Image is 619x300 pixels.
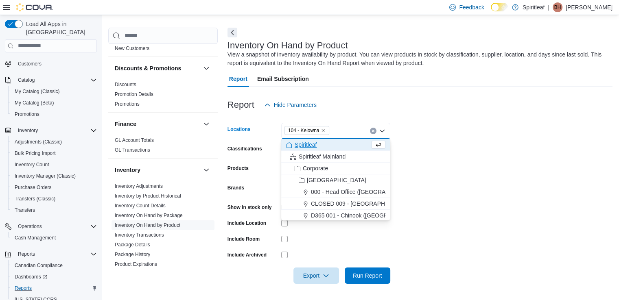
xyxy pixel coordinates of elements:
[8,86,100,97] button: My Catalog (Classic)
[115,166,200,174] button: Inventory
[15,126,41,135] button: Inventory
[8,159,100,170] button: Inventory Count
[15,274,47,280] span: Dashboards
[11,160,52,170] a: Inventory Count
[115,101,140,107] a: Promotions
[115,91,153,97] a: Promotion Details
[8,148,100,159] button: Bulk Pricing Import
[299,152,346,161] span: Spiritleaf Mainland
[227,100,254,110] h3: Report
[227,126,251,133] label: Locations
[15,207,35,213] span: Transfers
[379,128,385,134] button: Close list of options
[115,232,164,238] span: Inventory Transactions
[115,261,157,267] a: Product Expirations
[15,59,45,69] a: Customers
[281,198,390,210] button: CLOSED 009 - [GEOGRAPHIC_DATA].
[11,87,63,96] a: My Catalog (Classic)
[115,137,154,143] span: GL Account Totals
[11,160,97,170] span: Inventory Count
[11,194,97,204] span: Transfers (Classic)
[11,183,55,192] a: Purchase Orders
[201,165,211,175] button: Inventory
[115,120,136,128] h3: Finance
[8,193,100,204] button: Transfers (Classic)
[15,184,52,191] span: Purchase Orders
[115,183,163,189] span: Inventory Adjustments
[108,80,218,112] div: Discounts & Promotions
[11,261,97,270] span: Canadian Compliance
[8,170,100,182] button: Inventory Manager (Classic)
[566,2,612,12] p: [PERSON_NAME]
[15,161,49,168] span: Inventory Count
[227,28,237,37] button: Next
[115,222,180,228] a: Inventory On Hand by Product
[11,171,97,181] span: Inventory Manager (Classic)
[115,45,149,52] span: New Customers
[229,71,247,87] span: Report
[11,283,35,293] a: Reports
[491,3,508,11] input: Dark Mode
[227,220,266,226] label: Include Location
[257,71,309,87] span: Email Subscription
[115,137,154,143] a: GL Account Totals
[18,251,35,257] span: Reports
[108,135,218,158] div: Finance
[303,164,328,172] span: Corporate
[11,148,59,158] a: Bulk Pricing Import
[15,59,97,69] span: Customers
[115,213,183,218] a: Inventory On Hand by Package
[15,173,76,179] span: Inventory Manager (Classic)
[18,61,42,67] span: Customers
[11,98,97,108] span: My Catalog (Beta)
[227,146,262,152] label: Classifications
[115,222,180,228] span: Inventory On Hand by Product
[15,150,56,157] span: Bulk Pricing Import
[115,166,140,174] h3: Inventory
[8,204,100,216] button: Transfers
[370,128,376,134] button: Clear input
[115,91,153,98] span: Promotion Details
[15,249,97,259] span: Reports
[115,193,181,199] a: Inventory by Product Historical
[11,137,65,147] a: Adjustments (Classic)
[288,126,319,135] span: 104 - Kelowna
[281,186,390,198] button: 000 - Head Office ([GEOGRAPHIC_DATA])
[311,188,420,196] span: 000 - Head Office ([GEOGRAPHIC_DATA])
[11,98,57,108] a: My Catalog (Beta)
[15,75,38,85] button: Catalog
[15,126,97,135] span: Inventory
[11,194,59,204] a: Transfers (Classic)
[15,285,32,291] span: Reports
[15,222,97,231] span: Operations
[281,210,390,222] button: D365 001 - Chinook ([GEOGRAPHIC_DATA])
[15,235,56,241] span: Cash Management
[11,183,97,192] span: Purchase Orders
[281,174,390,186] button: [GEOGRAPHIC_DATA]
[2,221,100,232] button: Operations
[115,46,149,51] a: New Customers
[281,139,390,151] button: Spiritleaf
[11,261,66,270] a: Canadian Compliance
[298,267,334,284] span: Export
[2,74,100,86] button: Catalog
[15,196,55,202] span: Transfers (Classic)
[11,87,97,96] span: My Catalog (Classic)
[115,82,136,87] a: Discounts
[15,75,97,85] span: Catalog
[11,272,97,282] span: Dashboards
[227,50,608,67] div: View a snapshot of inventory availability by product. You can view products in stock by classific...
[8,109,100,120] button: Promotions
[11,272,50,282] a: Dashboards
[115,203,166,209] a: Inventory Count Details
[459,3,484,11] span: Feedback
[491,11,491,12] span: Dark Mode
[18,223,42,230] span: Operations
[8,136,100,148] button: Adjustments (Classic)
[8,260,100,271] button: Canadian Compliance
[8,97,100,109] button: My Catalog (Beta)
[523,2,545,12] p: Spiritleaf
[15,222,45,231] button: Operations
[311,211,426,220] span: D365 001 - Chinook ([GEOGRAPHIC_DATA])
